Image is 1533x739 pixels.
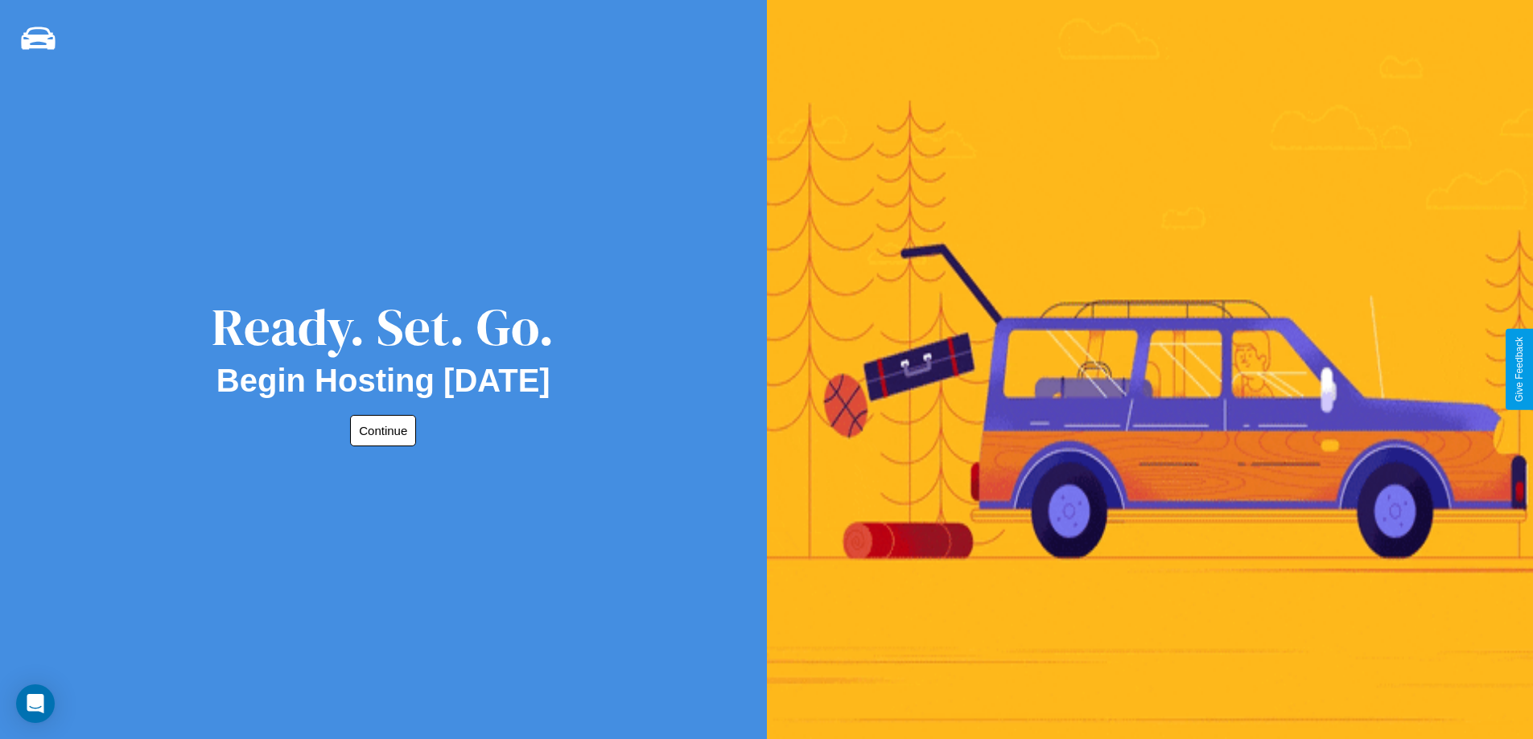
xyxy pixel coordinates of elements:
[1514,337,1525,402] div: Give Feedback
[350,415,416,446] button: Continue
[16,684,55,723] div: Open Intercom Messenger
[216,363,550,399] h2: Begin Hosting [DATE]
[212,291,554,363] div: Ready. Set. Go.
